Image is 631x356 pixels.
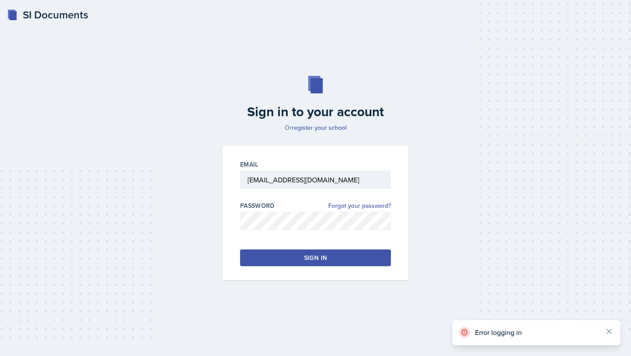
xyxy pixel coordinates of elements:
[217,104,414,120] h2: Sign in to your account
[240,171,391,189] input: Email
[475,328,598,337] p: Error logging in
[217,123,414,132] p: Or
[240,249,391,266] button: Sign in
[292,123,347,132] a: register your school
[328,201,391,210] a: Forgot your password?
[240,160,259,169] label: Email
[240,201,275,210] label: Password
[7,7,88,23] a: SI Documents
[304,253,327,262] div: Sign in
